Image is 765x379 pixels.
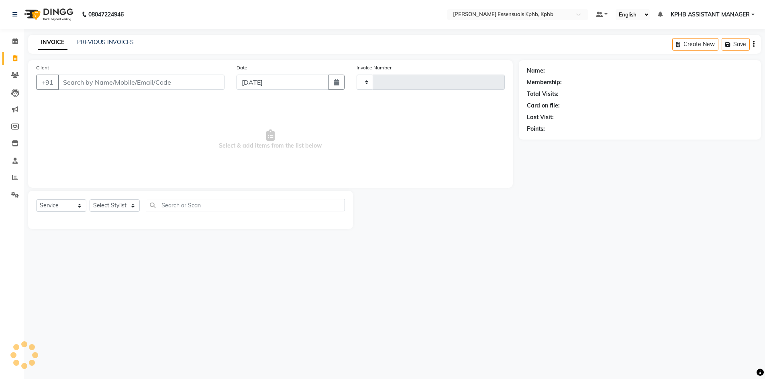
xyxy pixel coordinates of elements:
[36,64,49,71] label: Client
[58,75,224,90] input: Search by Name/Mobile/Email/Code
[527,78,562,87] div: Membership:
[527,67,545,75] div: Name:
[527,90,559,98] div: Total Visits:
[237,64,247,71] label: Date
[671,10,750,19] span: KPHB ASSISTANT MANAGER
[38,35,67,50] a: INVOICE
[357,64,392,71] label: Invoice Number
[36,75,59,90] button: +91
[722,38,750,51] button: Save
[20,3,75,26] img: logo
[527,113,554,122] div: Last Visit:
[527,125,545,133] div: Points:
[146,199,345,211] input: Search or Scan
[672,38,718,51] button: Create New
[527,101,560,110] div: Card on file:
[77,39,134,46] a: PREVIOUS INVOICES
[88,3,124,26] b: 08047224946
[36,99,505,180] span: Select & add items from the list below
